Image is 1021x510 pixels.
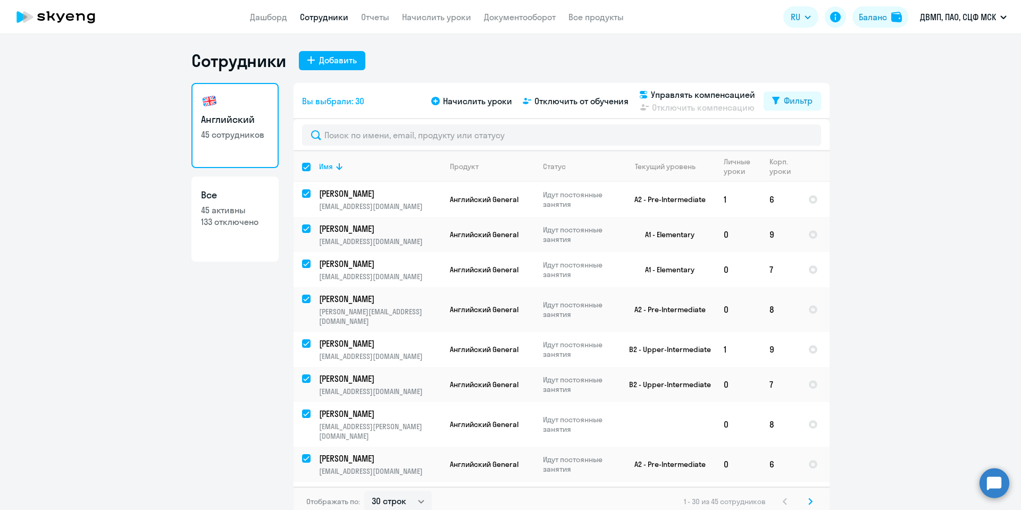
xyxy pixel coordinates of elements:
span: Английский General [450,230,518,239]
span: Вы выбрали: 30 [302,95,364,107]
p: [EMAIL_ADDRESS][DOMAIN_NAME] [319,272,441,281]
a: Начислить уроки [402,12,471,22]
td: 0 [715,287,761,332]
a: Все продукты [568,12,624,22]
td: 8 [761,287,800,332]
div: Имя [319,162,333,171]
p: Идут постоянные занятия [543,455,616,474]
p: 133 отключено [201,216,269,228]
p: [PERSON_NAME] [319,408,439,420]
p: [EMAIL_ADDRESS][DOMAIN_NAME] [319,466,441,476]
td: 7 [761,252,800,287]
a: [PERSON_NAME] [319,408,441,420]
td: A2 - Pre-Intermediate [616,287,715,332]
div: Продукт [450,162,479,171]
p: [PERSON_NAME] [319,373,439,384]
span: Управлять компенсацией [651,88,755,101]
div: Текущий уровень [635,162,696,171]
input: Поиск по имени, email, продукту или статусу [302,124,821,146]
span: Отключить от обучения [534,95,629,107]
span: Английский General [450,345,518,354]
p: [EMAIL_ADDRESS][DOMAIN_NAME] [319,352,441,361]
p: [PERSON_NAME] [319,188,439,199]
a: Английский45 сотрудников [191,83,279,168]
p: [EMAIL_ADDRESS][PERSON_NAME][DOMAIN_NAME] [319,422,441,441]
a: Отчеты [361,12,389,22]
a: [PERSON_NAME] [319,338,441,349]
p: Идут постоянные занятия [543,300,616,319]
p: Идут постоянные занятия [543,340,616,359]
td: 9 [761,217,800,252]
div: Личные уроки [724,157,760,176]
div: Фильтр [784,94,813,107]
p: ДВМП, ПАО, СЦФ МСК [920,11,996,23]
p: Идут постоянные занятия [543,225,616,244]
td: 1 [715,332,761,367]
a: [PERSON_NAME] [319,258,441,270]
td: 7 [761,367,800,402]
span: Английский General [450,305,518,314]
p: 45 активны [201,204,269,216]
a: [PERSON_NAME] [319,223,441,235]
p: Идут постоянные занятия [543,260,616,279]
a: [PERSON_NAME] [319,373,441,384]
a: Документооборот [484,12,556,22]
p: [PERSON_NAME] [319,258,439,270]
span: Английский General [450,265,518,274]
td: 0 [715,252,761,287]
td: B2 - Upper-Intermediate [616,332,715,367]
button: Добавить [299,51,365,70]
p: Идут постоянные занятия [543,190,616,209]
td: 6 [761,447,800,482]
td: 9 [761,332,800,367]
button: RU [783,6,818,28]
td: A1 - Elementary [616,252,715,287]
p: [PERSON_NAME] [319,338,439,349]
p: [EMAIL_ADDRESS][DOMAIN_NAME] [319,202,441,211]
a: [PERSON_NAME] [319,188,441,199]
p: Идут постоянные занятия [543,415,616,434]
span: Английский General [450,459,518,469]
h1: Сотрудники [191,50,286,71]
span: Английский General [450,380,518,389]
a: Сотрудники [300,12,348,22]
td: 0 [715,367,761,402]
span: Английский General [450,195,518,204]
img: balance [891,12,902,22]
span: Английский General [450,420,518,429]
button: Фильтр [764,91,821,111]
div: Корп. уроки [769,157,792,176]
td: A2 - Pre-Intermediate [616,182,715,217]
p: [PERSON_NAME][EMAIL_ADDRESS][DOMAIN_NAME] [319,307,441,326]
td: 6 [761,182,800,217]
div: Продукт [450,162,534,171]
p: [EMAIL_ADDRESS][DOMAIN_NAME] [319,237,441,246]
td: 0 [715,402,761,447]
p: [EMAIL_ADDRESS][DOMAIN_NAME] [319,387,441,396]
span: Отображать по: [306,497,360,506]
h3: Все [201,188,269,202]
p: [PERSON_NAME] [319,223,439,235]
div: Имя [319,162,441,171]
td: B2 - Upper-Intermediate [616,367,715,402]
a: Дашборд [250,12,287,22]
div: Корп. уроки [769,157,799,176]
td: A1 - Elementary [616,217,715,252]
span: 1 - 30 из 45 сотрудников [684,497,766,506]
td: 8 [761,402,800,447]
p: Идут постоянные занятия [543,375,616,394]
p: [PERSON_NAME] [319,293,439,305]
td: 0 [715,217,761,252]
a: Все45 активны133 отключено [191,177,279,262]
a: [PERSON_NAME] [319,293,441,305]
button: ДВМП, ПАО, СЦФ МСК [915,4,1012,30]
span: Начислить уроки [443,95,512,107]
div: Статус [543,162,616,171]
div: Добавить [319,54,357,66]
h3: Английский [201,113,269,127]
button: Балансbalance [852,6,908,28]
div: Личные уроки [724,157,754,176]
div: Баланс [859,11,887,23]
td: A2 - Pre-Intermediate [616,447,715,482]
